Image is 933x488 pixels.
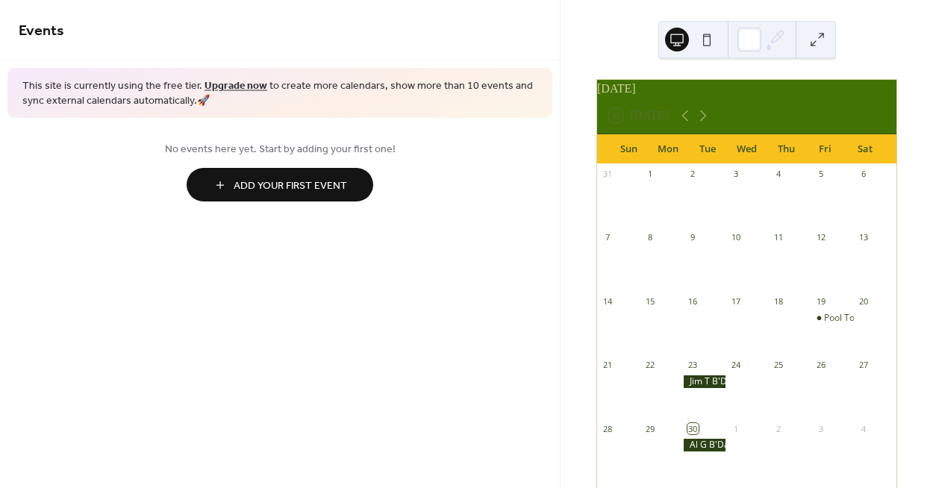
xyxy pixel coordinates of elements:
[730,423,741,434] div: 1
[811,312,853,325] div: Pool Tournament
[773,360,784,371] div: 25
[602,232,613,243] div: 7
[730,295,741,307] div: 17
[767,134,806,164] div: Thu
[602,360,613,371] div: 21
[644,423,655,434] div: 29
[727,134,767,164] div: Wed
[858,295,870,307] div: 20
[19,142,541,157] span: No events here yet. Start by adding your first one!
[205,76,267,96] a: Upgrade now
[187,168,373,201] button: Add Your First Event
[773,232,784,243] div: 11
[644,295,655,307] div: 15
[858,169,870,180] div: 6
[602,423,613,434] div: 28
[687,232,699,243] div: 9
[858,360,870,371] div: 27
[773,169,784,180] div: 4
[234,178,347,194] span: Add Your First Event
[773,295,784,307] div: 18
[730,232,741,243] div: 10
[824,312,896,325] div: Pool Tournament
[19,168,541,201] a: Add Your First Event
[815,423,826,434] div: 3
[687,360,699,371] div: 23
[644,360,655,371] div: 22
[687,134,727,164] div: Tue
[597,80,896,98] div: [DATE]
[683,375,726,388] div: Jim T B'Day
[602,169,613,180] div: 31
[730,169,741,180] div: 3
[687,423,699,434] div: 30
[773,423,784,434] div: 2
[602,295,613,307] div: 14
[815,295,826,307] div: 19
[858,232,870,243] div: 13
[815,169,826,180] div: 5
[649,134,688,164] div: Mon
[815,360,826,371] div: 26
[644,232,655,243] div: 8
[22,79,537,108] span: This site is currently using the free tier. to create more calendars, show more than 10 events an...
[845,134,884,164] div: Sat
[687,295,699,307] div: 16
[683,439,726,451] div: Al G B'Day
[806,134,846,164] div: Fri
[858,423,870,434] div: 4
[644,169,655,180] div: 1
[730,360,741,371] div: 24
[687,169,699,180] div: 2
[609,134,649,164] div: Sun
[815,232,826,243] div: 12
[19,16,64,46] span: Events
